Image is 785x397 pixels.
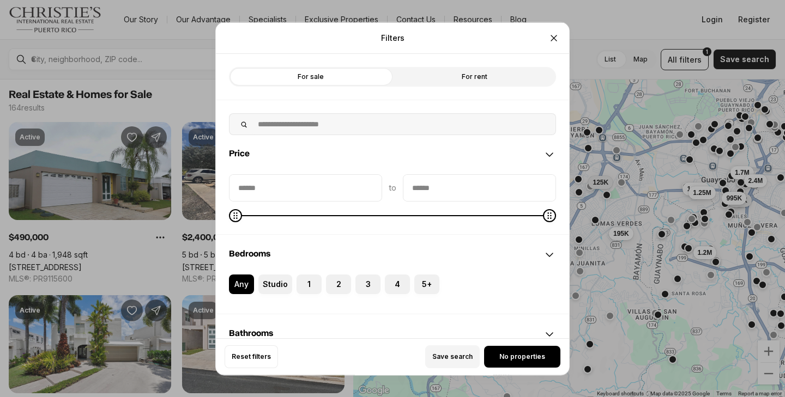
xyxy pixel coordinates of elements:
[216,314,569,353] div: Bathrooms
[425,345,480,368] button: Save search
[229,328,273,337] span: Bathrooms
[381,33,404,42] p: Filters
[229,249,270,258] span: Bedrooms
[258,274,292,294] label: Studio
[484,346,560,368] button: No properties
[543,27,565,48] button: Close
[230,174,382,200] input: priceMin
[543,209,556,222] span: Maximum
[326,274,351,294] label: 2
[216,174,569,234] div: Price
[297,274,322,294] label: 1
[355,274,381,294] label: 3
[389,183,396,192] span: to
[232,352,271,361] span: Reset filters
[216,135,569,174] div: Price
[499,352,545,361] span: No properties
[229,66,392,86] label: For sale
[225,345,278,368] button: Reset filters
[403,174,555,200] input: priceMax
[216,235,569,274] div: Bedrooms
[414,274,439,294] label: 5+
[229,149,250,157] span: Price
[229,274,254,294] label: Any
[229,209,242,222] span: Minimum
[432,352,473,361] span: Save search
[216,274,569,313] div: Bedrooms
[385,274,410,294] label: 4
[392,66,556,86] label: For rent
